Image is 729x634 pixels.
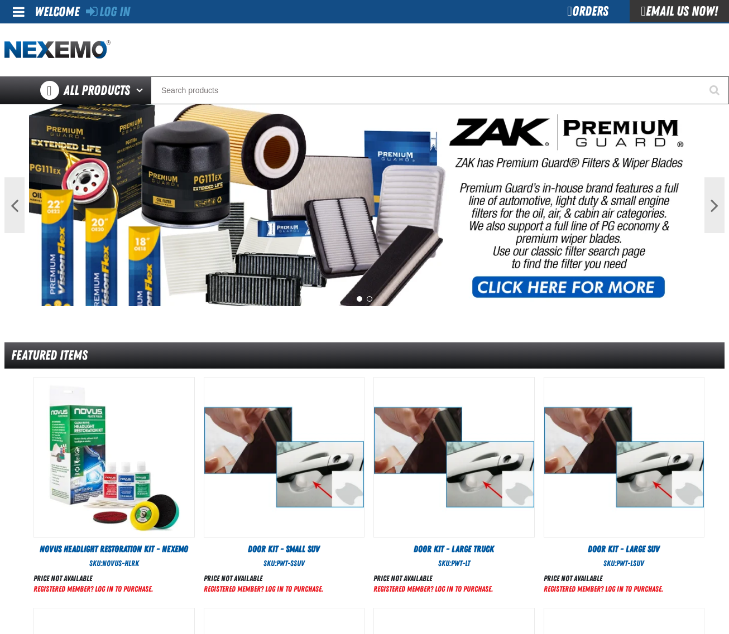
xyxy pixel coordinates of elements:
button: 1 of 2 [357,296,362,302]
button: Previous [4,177,25,233]
input: Search [151,76,729,104]
a: Log In [86,4,130,20]
: View Details of the Door Kit - Small SUV [204,378,364,538]
: View Details of the Door Kit - Large Truck [374,378,534,538]
span: PWT-LSUV [616,559,644,568]
div: SKU: [544,558,705,569]
span: Novus Headlight Restoration Kit - Nexemo [40,544,188,554]
span: NOVUS-HLRK [102,559,139,568]
div: SKU: [204,558,365,569]
: View Details of the Door Kit - Large SUV [544,378,704,538]
a: Door Kit - Large SUV [544,543,705,555]
a: Door Kit - Small SUV [204,543,365,555]
button: Next [704,177,725,233]
a: Registered Member? Log In to purchase. [373,584,493,593]
div: Featured Items [4,342,725,369]
img: Nexemo logo [4,40,111,60]
span: Door Kit - Large SUV [588,544,660,554]
span: PWT-LT [451,559,470,568]
div: Price not available [373,573,493,584]
span: Door Kit - Large Truck [414,544,494,554]
button: Start Searching [701,76,729,104]
div: Price not available [204,573,323,584]
a: Novus Headlight Restoration Kit - Nexemo [33,543,195,555]
img: Novus Headlight Restoration Kit - Nexemo [34,378,194,538]
span: All Products [64,80,130,100]
a: Registered Member? Log In to purchase. [204,584,323,593]
span: Door Kit - Small SUV [248,544,320,554]
a: Registered Member? Log In to purchase. [33,584,153,593]
a: Registered Member? Log In to purchase. [544,584,663,593]
span: PWT-SSUV [276,559,305,568]
button: Open All Products pages [132,76,151,104]
img: Door Kit - Large SUV [544,378,704,538]
button: 2 of 2 [367,296,372,302]
div: SKU: [33,558,195,569]
div: Price not available [33,573,153,584]
: View Details of the Novus Headlight Restoration Kit - Nexemo [34,378,194,538]
img: Door Kit - Small SUV [204,378,364,538]
a: Door Kit - Large Truck [373,543,535,555]
div: SKU: [373,558,535,569]
img: Door Kit - Large Truck [374,378,534,538]
div: Price not available [544,573,663,584]
img: PG Filters & Wipers [29,104,701,306]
